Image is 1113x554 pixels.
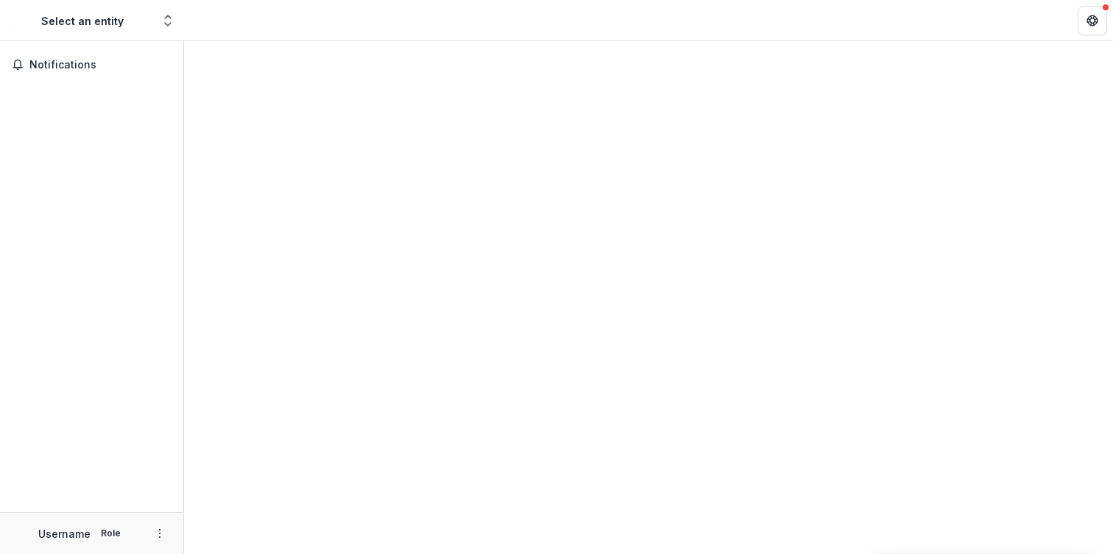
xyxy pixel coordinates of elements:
[6,53,177,77] button: Notifications
[1078,6,1107,35] button: Get Help
[29,59,172,71] span: Notifications
[41,13,124,29] div: Select an entity
[96,527,125,540] p: Role
[151,525,169,542] button: More
[38,526,91,541] p: Username
[158,6,178,35] button: Open entity switcher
